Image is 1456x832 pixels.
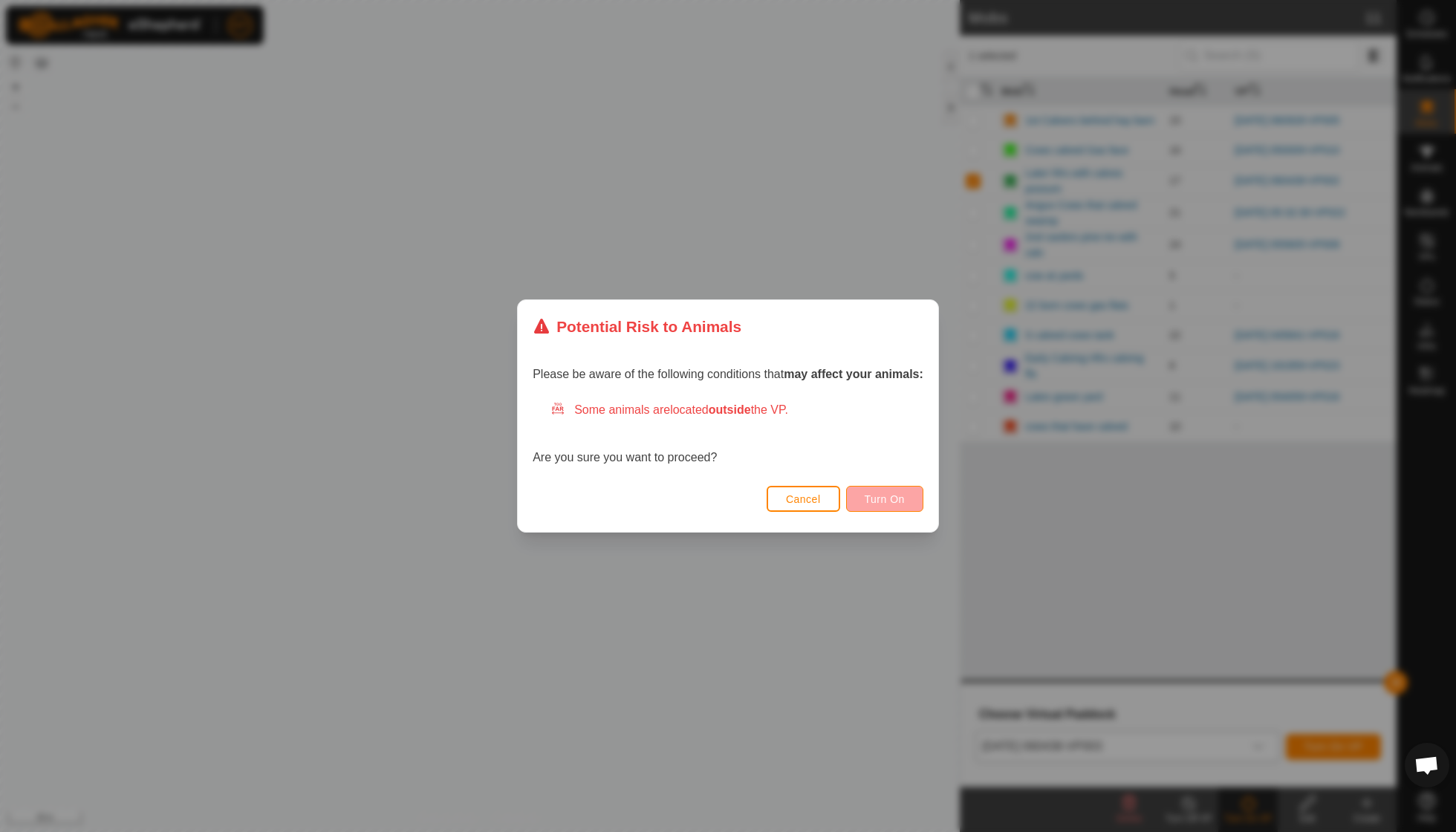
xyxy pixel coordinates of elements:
span: Please be aware of the following conditions that [533,368,923,380]
div: Some animals are [550,401,923,419]
button: Turn On [846,486,923,512]
span: Cancel [786,493,821,505]
strong: may affect your animals: [784,368,923,380]
button: Cancel [767,486,840,512]
span: located the VP. [670,403,788,416]
div: Open chat [1405,743,1449,787]
div: Potential Risk to Animals [533,315,741,338]
strong: outside [709,403,751,416]
div: Are you sure you want to proceed? [533,401,923,467]
span: Turn On [865,493,905,505]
